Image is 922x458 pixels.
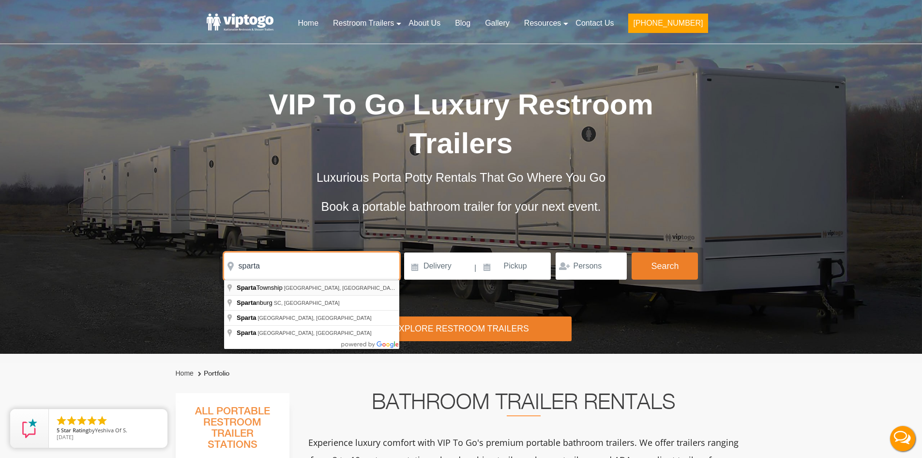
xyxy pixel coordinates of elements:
[237,329,256,336] span: Sparta
[196,368,229,379] li: Portfolio
[66,415,77,426] li: 
[568,13,621,34] a: Contact Us
[284,285,398,291] span: [GEOGRAPHIC_DATA], [GEOGRAPHIC_DATA]
[61,426,89,434] span: Star Rating
[76,415,88,426] li: 
[96,415,108,426] li: 
[401,13,448,34] a: About Us
[237,299,256,306] span: Sparta
[350,316,572,341] div: Explore Restroom Trailers
[274,300,340,306] span: SC, [GEOGRAPHIC_DATA]
[628,14,708,33] button: [PHONE_NUMBER]
[57,427,160,434] span: by
[86,415,98,426] li: 
[237,299,274,306] span: nburg
[176,369,194,377] a: Home
[448,13,478,34] a: Blog
[404,253,473,280] input: Delivery
[57,433,74,441] span: [DATE]
[478,13,517,34] a: Gallery
[237,314,256,321] span: Sparta
[517,13,568,34] a: Resources
[57,426,60,434] span: 5
[883,419,922,458] button: Live Chat
[632,253,698,280] button: Search
[621,13,715,39] a: [PHONE_NUMBER]
[302,393,745,416] h2: Bathroom Trailer Rentals
[56,415,67,426] li: 
[556,253,627,280] input: Persons
[95,426,127,434] span: Yeshiva Of S.
[317,171,605,184] span: Luxurious Porta Potty Rentals That Go Where You Go
[257,315,371,321] span: [GEOGRAPHIC_DATA], [GEOGRAPHIC_DATA]
[20,419,39,438] img: Review Rating
[326,13,401,34] a: Restroom Trailers
[321,200,601,213] span: Book a portable bathroom trailer for your next event.
[474,253,476,284] span: |
[237,284,256,291] span: Sparta
[290,13,326,34] a: Home
[257,330,371,336] span: [GEOGRAPHIC_DATA], [GEOGRAPHIC_DATA]
[478,253,551,280] input: Pickup
[237,284,284,291] span: Township
[269,88,653,159] span: VIP To Go Luxury Restroom Trailers
[224,253,399,280] input: Where do you need your restroom?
